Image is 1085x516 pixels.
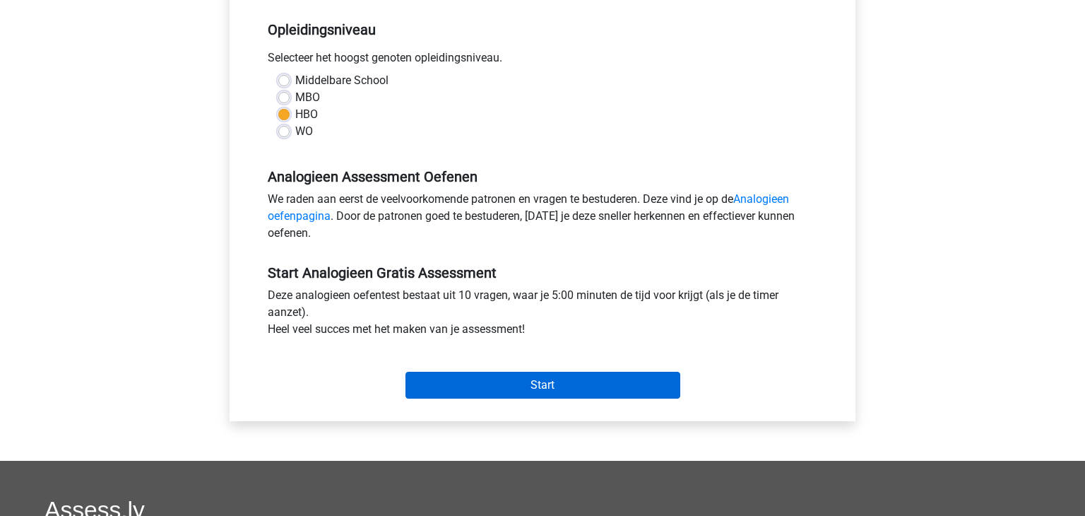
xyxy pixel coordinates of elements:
label: HBO [295,106,318,123]
input: Start [405,372,680,399]
label: Middelbare School [295,72,389,89]
div: Selecteer het hoogst genoten opleidingsniveau. [257,49,828,72]
h5: Analogieen Assessment Oefenen [268,168,817,185]
h5: Opleidingsniveau [268,16,817,44]
label: WO [295,123,313,140]
h5: Start Analogieen Gratis Assessment [268,264,817,281]
div: Deze analogieen oefentest bestaat uit 10 vragen, waar je 5:00 minuten de tijd voor krijgt (als je... [257,287,828,344]
div: We raden aan eerst de veelvoorkomende patronen en vragen te bestuderen. Deze vind je op de . Door... [257,191,828,247]
label: MBO [295,89,320,106]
